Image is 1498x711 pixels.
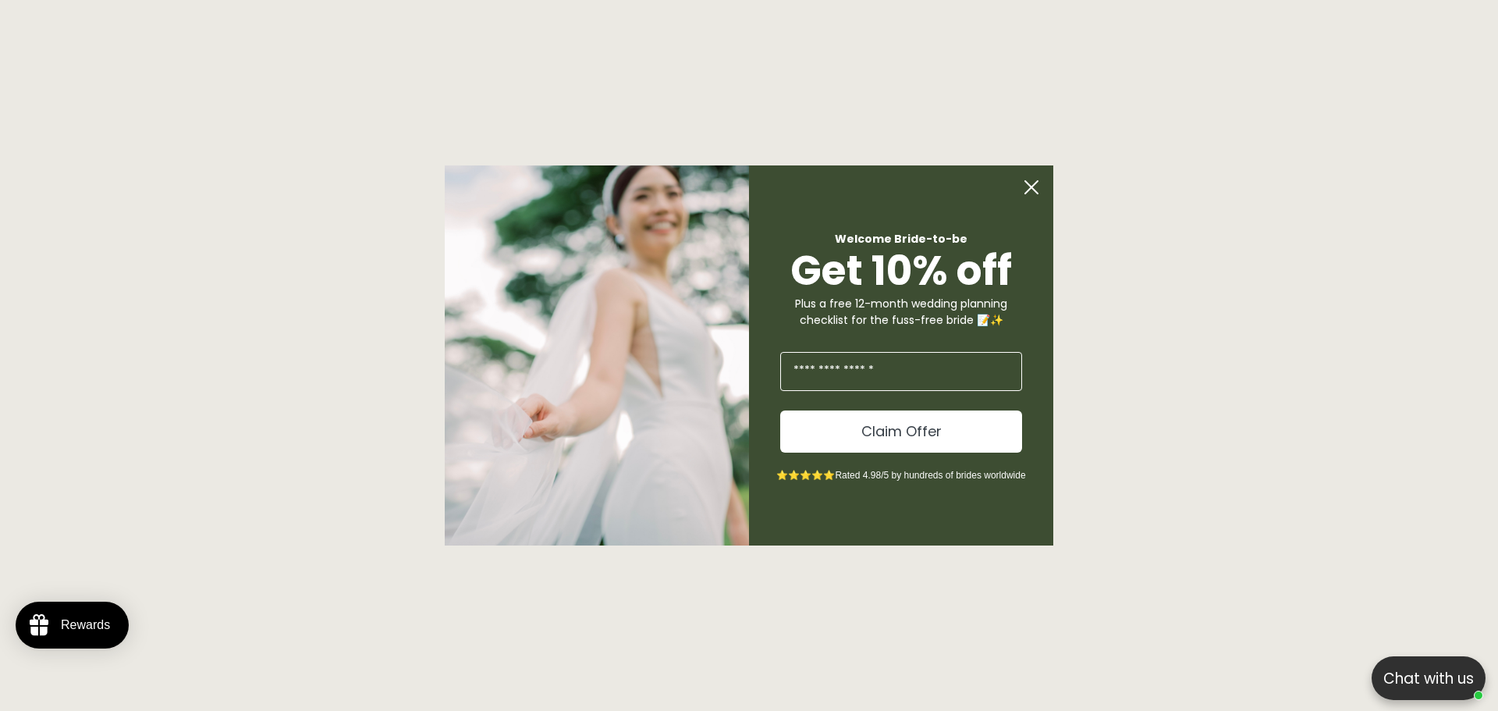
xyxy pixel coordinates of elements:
span: ⭐⭐⭐⭐⭐ [776,470,835,481]
button: Open chatbox [1372,656,1486,700]
button: Claim Offer [780,411,1022,453]
span: Welcome Bride-to-be [835,231,967,247]
span: Plus a free 12-month wedding planning checklist for the fuss-free bride 📝✨ [795,296,1007,328]
input: Enter Your Email [780,352,1022,391]
span: Get 10% off [790,242,1012,299]
img: Bone and Grey [445,165,749,546]
button: Close dialog [1016,172,1047,203]
p: Chat with us [1372,667,1486,690]
span: Rated 4.98/5 by hundreds of brides worldwide [835,470,1025,481]
div: Rewards [61,618,110,632]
